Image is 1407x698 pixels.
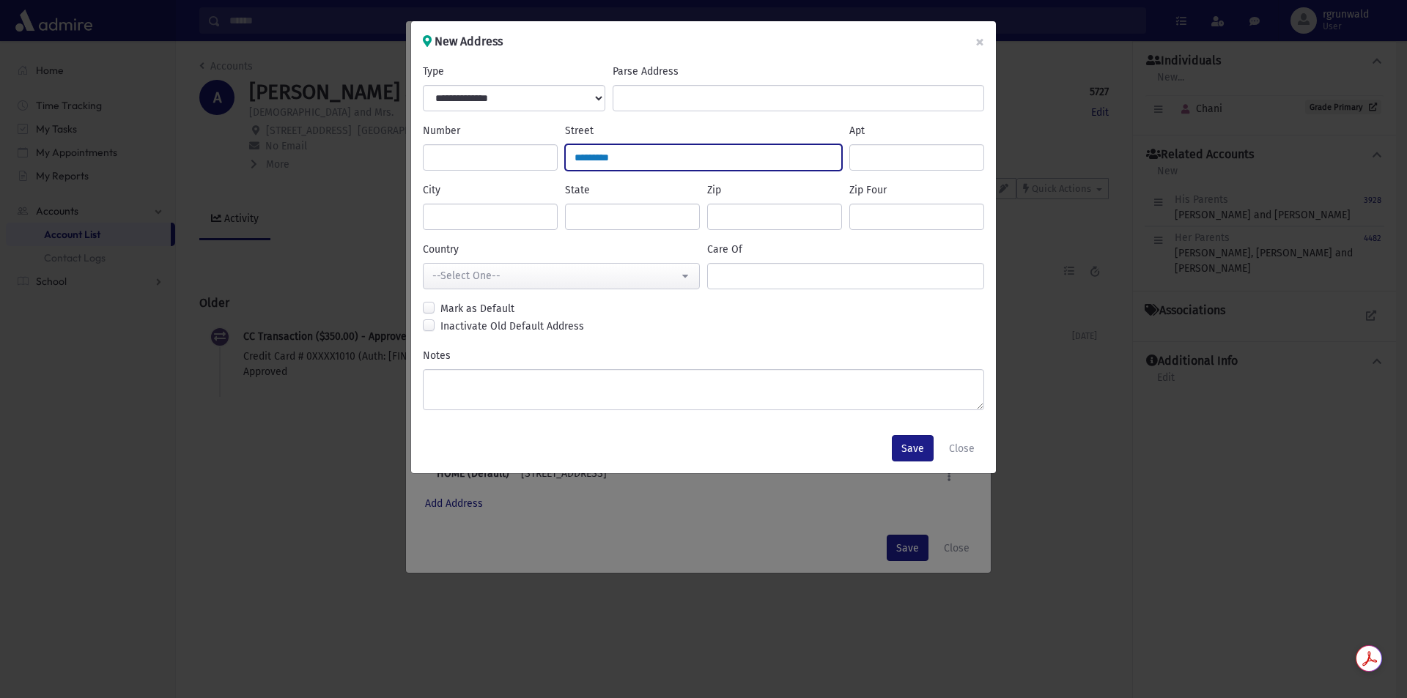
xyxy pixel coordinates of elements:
label: Zip [707,182,721,198]
label: Mark as Default [440,301,514,316]
label: State [565,182,590,198]
label: Care Of [707,242,742,257]
button: Close [939,435,984,461]
label: Apt [849,123,865,138]
label: Parse Address [613,64,679,79]
label: City [423,182,440,198]
div: --Select One-- [432,268,679,283]
button: Save [892,435,934,461]
label: Number [423,123,460,138]
label: Inactivate Old Default Address [440,319,584,334]
button: × [964,21,996,62]
button: --Select One-- [423,263,700,289]
label: Notes [423,348,451,363]
label: Street [565,123,594,138]
h6: New Address [423,33,503,51]
label: Country [423,242,459,257]
label: Zip Four [849,182,887,198]
label: Type [423,64,444,79]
